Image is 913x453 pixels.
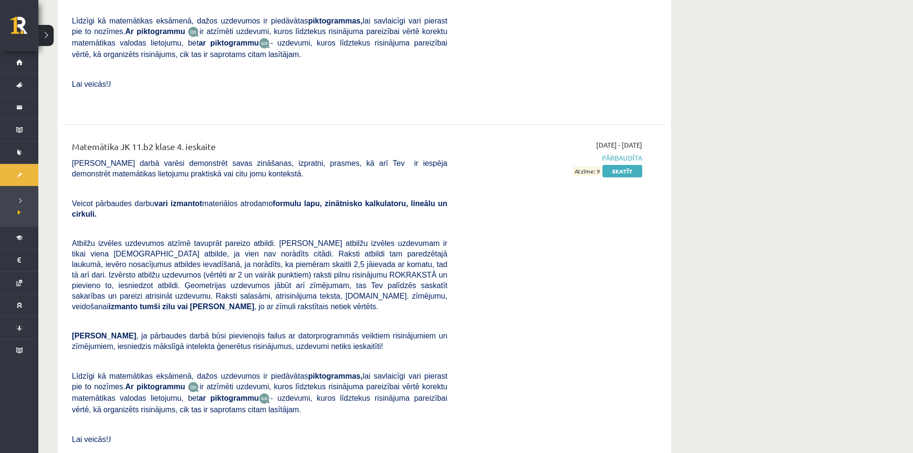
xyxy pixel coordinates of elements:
span: [DATE] - [DATE] [596,140,642,150]
img: wKvN42sLe3LLwAAAABJRU5ErkJggg== [259,393,270,404]
b: Ar piktogrammu [125,383,185,391]
b: Ar piktogrammu [125,27,185,35]
span: Lai veicās! [72,80,108,88]
b: ar piktogrammu [198,39,259,47]
b: piktogrammas, [308,372,363,380]
span: J [108,80,111,88]
b: izmanto [109,302,138,311]
span: Atzīme: 9 [573,166,601,176]
span: [PERSON_NAME] [72,332,136,340]
b: formulu lapu, zinātnisko kalkulatoru, lineālu un cirkuli. [72,199,447,218]
b: vari izmantot [154,199,202,208]
span: Atbilžu izvēles uzdevumos atzīmē tavuprāt pareizo atbildi. [PERSON_NAME] atbilžu izvēles uzdevuma... [72,239,447,311]
span: ir atzīmēti uzdevumi, kuros līdztekus risinājuma pareizībai vērtē korektu matemātikas valodas lie... [72,383,447,402]
div: Matemātika JK 11.b2 klase 4. ieskaite [72,140,447,158]
a: Skatīt [602,165,642,177]
img: wKvN42sLe3LLwAAAABJRU5ErkJggg== [259,38,270,49]
span: , ja pārbaudes darbā būsi pievienojis failus ar datorprogrammās veiktiem risinājumiem un zīmējumi... [72,332,447,350]
img: JfuEzvunn4EvwAAAAASUVORK5CYII= [188,26,199,37]
span: Līdzīgi kā matemātikas eksāmenā, dažos uzdevumos ir piedāvātas lai savlaicīgi vari pierast pie to... [72,17,447,35]
img: JfuEzvunn4EvwAAAAASUVORK5CYII= [188,382,199,393]
a: Rīgas 1. Tālmācības vidusskola [11,17,38,41]
span: Veicot pārbaudes darbu materiālos atrodamo [72,199,447,218]
b: tumši zilu vai [PERSON_NAME] [139,302,254,311]
span: [PERSON_NAME] darbā varēsi demonstrēt savas zināšanas, izpratni, prasmes, kā arī Tev ir iespēja d... [72,159,447,178]
span: J [108,435,111,443]
span: ir atzīmēti uzdevumi, kuros līdztekus risinājuma pareizībai vērtē korektu matemātikas valodas lie... [72,27,447,47]
span: Lai veicās! [72,435,108,443]
b: piktogrammas, [308,17,363,25]
span: Līdzīgi kā matemātikas eksāmenā, dažos uzdevumos ir piedāvātas lai savlaicīgi vari pierast pie to... [72,372,447,391]
span: Pārbaudīta [462,153,642,163]
b: ar piktogrammu [198,394,259,402]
